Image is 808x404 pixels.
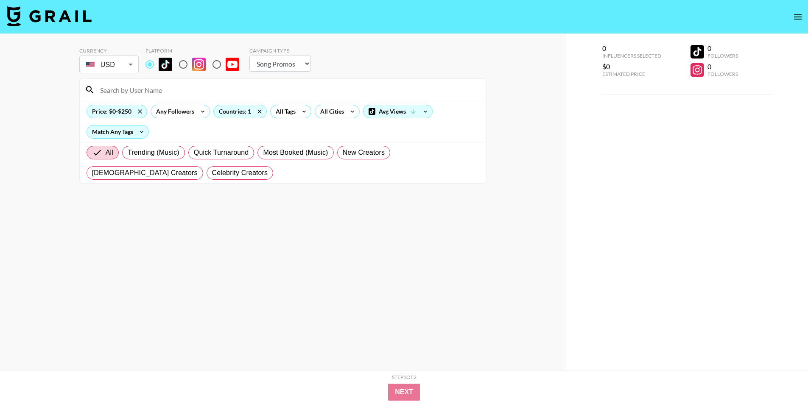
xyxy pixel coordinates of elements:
div: 0 [707,44,738,53]
button: Next [388,384,420,401]
img: TikTok [159,58,172,71]
img: Instagram [192,58,206,71]
div: Any Followers [151,105,196,118]
div: USD [81,57,137,72]
div: All Cities [315,105,346,118]
div: $0 [602,62,661,71]
input: Search by User Name [95,83,481,97]
span: Celebrity Creators [212,168,268,178]
button: open drawer [789,8,806,25]
span: New Creators [343,148,385,158]
div: Platform [145,47,246,54]
div: Countries: 1 [214,105,266,118]
div: Followers [707,53,738,59]
div: Currency [79,47,139,54]
div: Followers [707,71,738,77]
span: Trending (Music) [128,148,179,158]
div: All Tags [271,105,297,118]
div: Avg Views [363,105,432,118]
div: Campaign Type [249,47,311,54]
iframe: Drift Widget Chat Controller [766,362,798,394]
span: [DEMOGRAPHIC_DATA] Creators [92,168,198,178]
span: Quick Turnaround [194,148,249,158]
div: Step 1 of 2 [392,374,417,380]
div: Estimated Price [602,71,661,77]
div: Price: $0-$250 [87,105,147,118]
span: All [106,148,113,158]
div: Influencers Selected [602,53,661,59]
img: Grail Talent [7,6,92,26]
div: 0 [707,62,738,71]
span: Most Booked (Music) [263,148,328,158]
div: Match Any Tags [87,125,148,138]
img: YouTube [226,58,239,71]
div: 0 [602,44,661,53]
